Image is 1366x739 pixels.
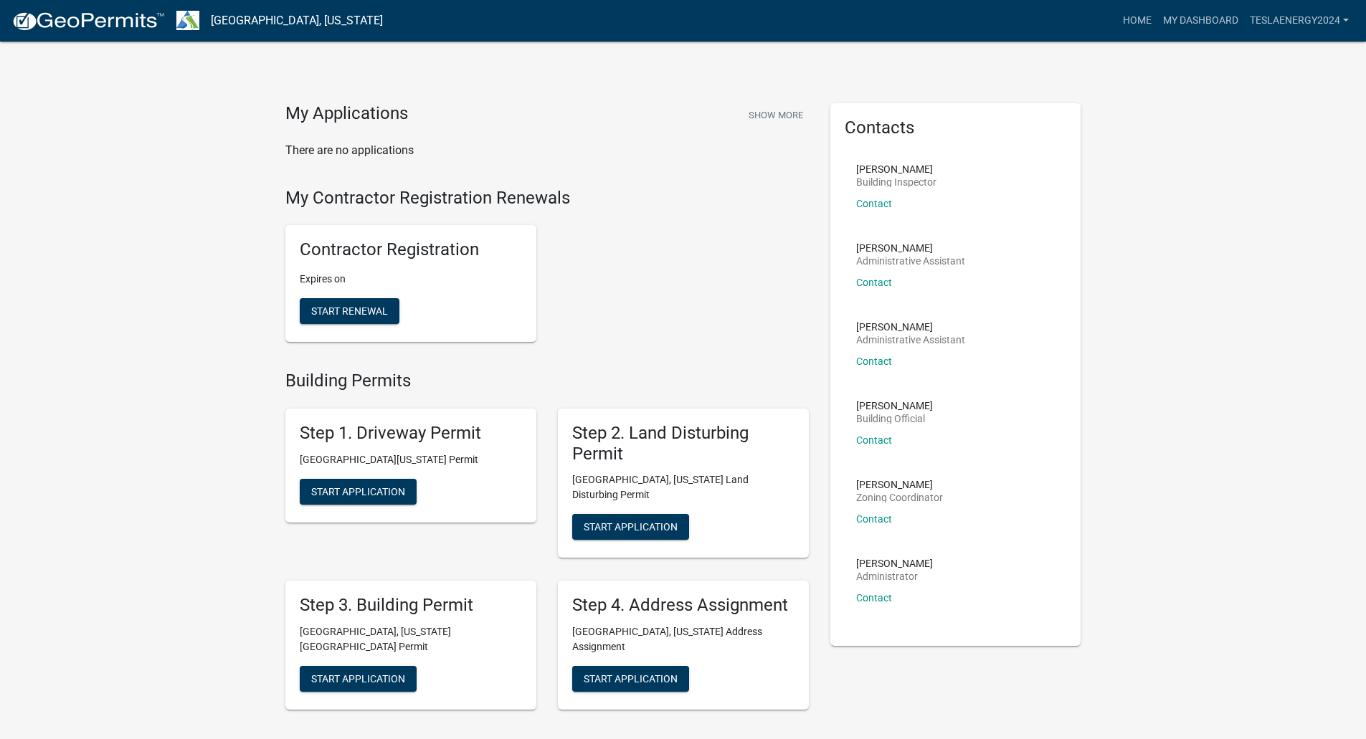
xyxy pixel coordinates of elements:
span: Start Application [584,673,678,685]
span: Start Renewal [311,305,388,317]
p: [GEOGRAPHIC_DATA], [US_STATE] Land Disturbing Permit [572,472,795,502]
p: [GEOGRAPHIC_DATA][US_STATE] Permit [300,452,522,467]
a: [GEOGRAPHIC_DATA], [US_STATE] [211,9,383,33]
a: TeslaEnergy2024 [1244,7,1355,34]
span: Start Application [584,521,678,533]
a: Contact [856,356,892,367]
h5: Contacts [845,118,1067,138]
h4: My Contractor Registration Renewals [285,188,809,209]
button: Start Application [300,479,417,505]
img: Troup County, Georgia [176,11,199,30]
p: [GEOGRAPHIC_DATA], [US_STATE][GEOGRAPHIC_DATA] Permit [300,624,522,654]
a: My Dashboard [1157,7,1244,34]
a: Contact [856,592,892,604]
p: [GEOGRAPHIC_DATA], [US_STATE] Address Assignment [572,624,795,654]
p: [PERSON_NAME] [856,164,936,174]
p: [PERSON_NAME] [856,558,933,568]
p: [PERSON_NAME] [856,480,943,490]
button: Start Renewal [300,298,399,324]
p: Zoning Coordinator [856,492,943,502]
p: Administrative Assistant [856,335,965,345]
a: Contact [856,513,892,525]
a: Contact [856,198,892,209]
a: Contact [856,434,892,446]
button: Start Application [300,666,417,692]
p: Building Official [856,414,933,424]
button: Show More [743,103,809,127]
button: Start Application [572,514,689,540]
h5: Step 2. Land Disturbing Permit [572,423,795,464]
p: [PERSON_NAME] [856,401,933,411]
h4: Building Permits [285,371,809,391]
h5: Step 4. Address Assignment [572,595,795,616]
wm-registration-list-section: My Contractor Registration Renewals [285,188,809,354]
h4: My Applications [285,103,408,125]
p: [PERSON_NAME] [856,322,965,332]
p: [PERSON_NAME] [856,243,965,253]
p: Building Inspector [856,177,936,187]
span: Start Application [311,673,405,685]
a: Home [1117,7,1157,34]
a: Contact [856,277,892,288]
button: Start Application [572,666,689,692]
h5: Contractor Registration [300,239,522,260]
h5: Step 3. Building Permit [300,595,522,616]
p: Expires on [300,272,522,287]
h5: Step 1. Driveway Permit [300,423,522,444]
p: There are no applications [285,142,809,159]
span: Start Application [311,485,405,497]
p: Administrative Assistant [856,256,965,266]
p: Administrator [856,571,933,581]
